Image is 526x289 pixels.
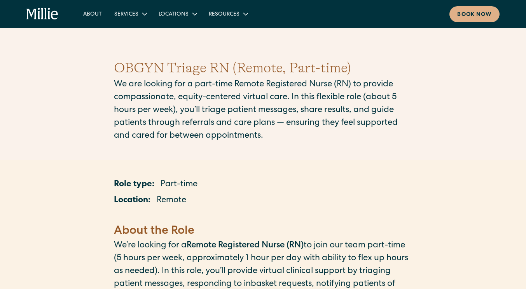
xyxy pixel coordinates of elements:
[457,11,492,19] div: Book now
[114,226,194,237] strong: About the Role
[114,58,412,79] h1: OBGYN Triage RN (Remote, Part-time)
[77,7,108,20] a: About
[209,11,239,19] div: Resources
[114,11,138,19] div: Services
[161,179,197,191] p: Part-time
[159,11,189,19] div: Locations
[203,7,253,20] div: Resources
[152,7,203,20] div: Locations
[449,6,500,22] a: Book now
[108,7,152,20] div: Services
[157,194,186,207] p: Remote
[114,179,154,191] p: Role type:
[114,194,150,207] p: Location:
[26,8,58,20] a: home
[187,242,304,250] strong: Remote Registered Nurse (RN)
[114,210,412,223] p: ‍
[114,79,412,143] p: We are looking for a part-time Remote Registered Nurse (RN) to provide compassionate, equity-cent...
